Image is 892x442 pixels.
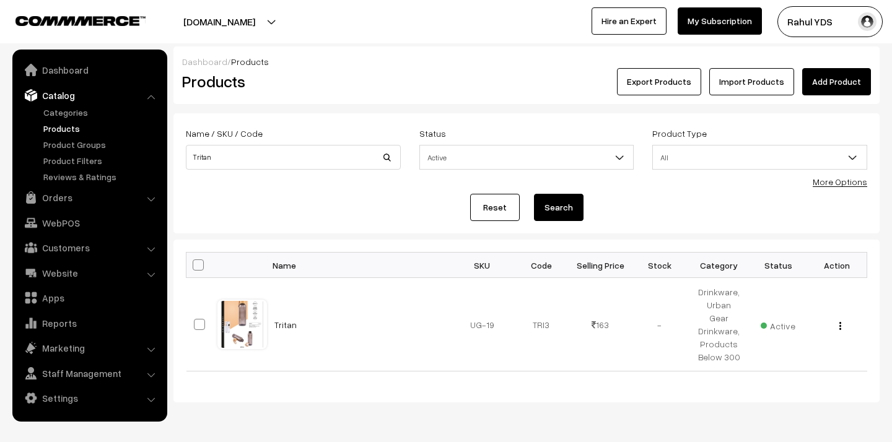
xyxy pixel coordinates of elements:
[653,147,867,168] span: All
[652,127,707,140] label: Product Type
[15,312,163,334] a: Reports
[592,7,667,35] a: Hire an Expert
[267,253,453,278] th: Name
[571,253,631,278] th: Selling Price
[274,319,297,330] a: Tritan
[709,68,794,95] a: Import Products
[630,278,689,371] td: -
[15,84,163,106] a: Catalog
[15,236,163,259] a: Customers
[420,147,634,168] span: Active
[40,170,163,183] a: Reviews & Ratings
[40,106,163,119] a: Categories
[571,278,631,371] td: 163
[186,127,263,140] label: Name / SKU / Code
[15,212,163,234] a: WebPOS
[470,194,520,221] a: Reset
[419,145,634,170] span: Active
[689,278,749,371] td: Drinkware, Urban Gear Drinkware, Products Below 300
[182,55,871,68] div: /
[512,278,571,371] td: TRI3
[182,56,227,67] a: Dashboard
[15,287,163,309] a: Apps
[748,253,808,278] th: Status
[15,387,163,409] a: Settings
[15,59,163,81] a: Dashboard
[678,7,762,35] a: My Subscription
[40,122,163,135] a: Products
[15,16,146,25] img: COMMMERCE
[186,145,401,170] input: Name / SKU / Code
[15,337,163,359] a: Marketing
[40,154,163,167] a: Product Filters
[40,138,163,151] a: Product Groups
[761,316,795,332] span: Active
[15,12,124,27] a: COMMMERCE
[15,186,163,209] a: Orders
[15,362,163,384] a: Staff Management
[453,253,512,278] th: SKU
[808,253,867,278] th: Action
[813,176,867,187] a: More Options
[534,194,584,221] button: Search
[453,278,512,371] td: UG-19
[802,68,871,95] a: Add Product
[512,253,571,278] th: Code
[652,145,867,170] span: All
[419,127,446,140] label: Status
[182,72,400,91] h2: Products
[777,6,883,37] button: Rahul YDS
[858,12,877,31] img: user
[617,68,701,95] button: Export Products
[140,6,299,37] button: [DOMAIN_NAME]
[231,56,269,67] span: Products
[839,322,841,330] img: Menu
[689,253,749,278] th: Category
[15,262,163,284] a: Website
[630,253,689,278] th: Stock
